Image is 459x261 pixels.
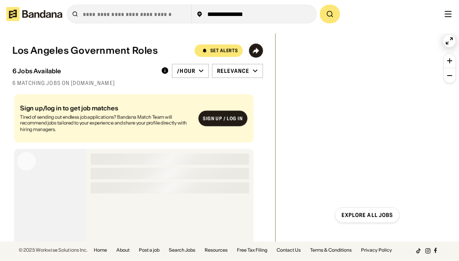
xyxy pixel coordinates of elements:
[12,91,263,242] div: grid
[205,248,228,252] a: Resources
[210,48,238,53] div: Set Alerts
[139,248,159,252] a: Post a job
[310,248,352,252] a: Terms & Conditions
[342,212,393,218] div: Explore all jobs
[12,79,263,86] div: 6 matching jobs on [DOMAIN_NAME]
[12,45,158,56] div: Los Angeles Government Roles
[203,116,243,122] div: Sign up / Log in
[361,248,392,252] a: Privacy Policy
[217,67,249,74] div: Relevance
[177,67,195,74] div: /hour
[20,105,192,111] div: Sign up/log in to get job matches
[169,248,195,252] a: Search Jobs
[237,248,267,252] a: Free Tax Filing
[116,248,130,252] a: About
[12,67,61,75] div: 6 Jobs Available
[19,248,88,252] div: © 2025 Workwise Solutions Inc.
[20,114,192,132] div: Tired of sending out endless job applications? Bandana Match Team will recommend jobs tailored to...
[277,248,301,252] a: Contact Us
[6,7,62,21] img: Bandana logotype
[94,248,107,252] a: Home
